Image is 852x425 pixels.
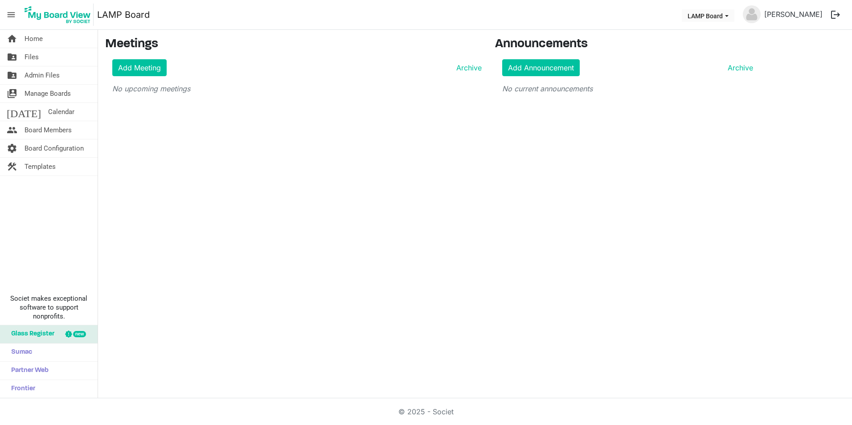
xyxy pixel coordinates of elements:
[25,85,71,102] span: Manage Boards
[3,6,20,23] span: menu
[7,362,49,380] span: Partner Web
[25,48,39,66] span: Files
[112,59,167,76] a: Add Meeting
[4,294,94,321] span: Societ makes exceptional software to support nonprofits.
[7,30,17,48] span: home
[682,9,734,22] button: LAMP Board dropdownbutton
[112,83,482,94] p: No upcoming meetings
[97,6,150,24] a: LAMP Board
[25,121,72,139] span: Board Members
[724,62,753,73] a: Archive
[48,103,74,121] span: Calendar
[7,103,41,121] span: [DATE]
[25,139,84,157] span: Board Configuration
[495,37,760,52] h3: Announcements
[7,85,17,102] span: switch_account
[25,158,56,176] span: Templates
[22,4,97,26] a: My Board View Logo
[761,5,826,23] a: [PERSON_NAME]
[105,37,482,52] h3: Meetings
[7,139,17,157] span: settings
[398,407,454,416] a: © 2025 - Societ
[22,4,94,26] img: My Board View Logo
[25,30,43,48] span: Home
[7,48,17,66] span: folder_shared
[743,5,761,23] img: no-profile-picture.svg
[502,59,580,76] a: Add Announcement
[7,325,54,343] span: Glass Register
[453,62,482,73] a: Archive
[7,66,17,84] span: folder_shared
[7,380,35,398] span: Frontier
[7,158,17,176] span: construction
[25,66,60,84] span: Admin Files
[502,83,753,94] p: No current announcements
[7,343,32,361] span: Sumac
[73,331,86,337] div: new
[826,5,845,24] button: logout
[7,121,17,139] span: people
